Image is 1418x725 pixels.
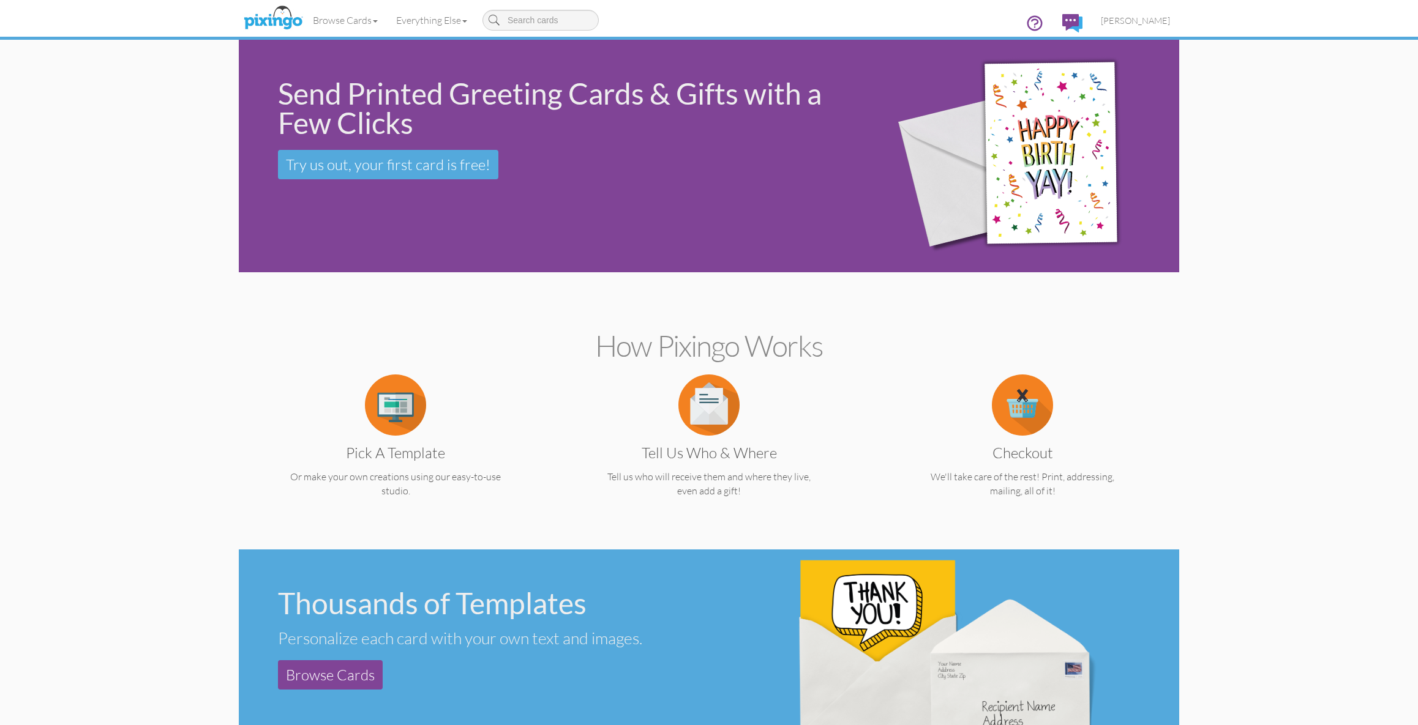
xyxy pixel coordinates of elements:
[876,23,1171,290] img: 942c5090-71ba-4bfc-9a92-ca782dcda692.png
[387,5,476,35] a: Everything Else
[278,150,498,179] a: Try us out, your first card is free!
[304,5,387,35] a: Browse Cards
[890,398,1155,498] a: Checkout We'll take care of the rest! Print, addressing, mailing, all of it!
[272,445,519,461] h3: Pick a Template
[585,445,833,461] h3: Tell us Who & Where
[678,374,740,436] img: item.alt
[286,155,490,174] span: Try us out, your first card is free!
[365,374,426,436] img: item.alt
[899,445,1146,461] h3: Checkout
[278,79,856,138] div: Send Printed Greeting Cards & Gifts with a Few Clicks
[260,330,1158,362] h2: How Pixingo works
[241,3,306,34] img: pixingo logo
[890,470,1155,498] p: We'll take care of the rest! Print, addressing, mailing, all of it!
[278,628,699,648] div: Personalize each card with your own text and images.
[278,660,383,690] a: Browse Cards
[992,374,1053,436] img: item.alt
[263,470,528,498] p: Or make your own creations using our easy-to-use studio.
[263,398,528,498] a: Pick a Template Or make your own creations using our easy-to-use studio.
[576,398,842,498] a: Tell us Who & Where Tell us who will receive them and where they live, even add a gift!
[1101,15,1170,26] span: [PERSON_NAME]
[1062,14,1082,32] img: comments.svg
[576,470,842,498] p: Tell us who will receive them and where they live, even add a gift!
[1092,5,1179,36] a: [PERSON_NAME]
[482,10,599,31] input: Search cards
[278,589,699,618] div: Thousands of Templates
